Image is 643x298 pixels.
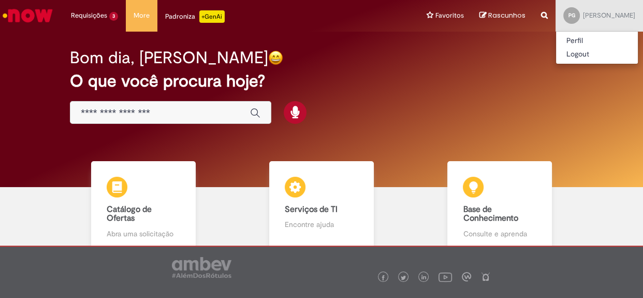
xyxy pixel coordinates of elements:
[232,161,411,249] a: Serviços de TI Encontre ajuda
[463,204,518,224] b: Base de Conhecimento
[70,49,268,67] h2: Bom dia, [PERSON_NAME]
[107,204,152,224] b: Catálogo de Ofertas
[411,161,589,249] a: Base de Conhecimento Consulte e aprenda
[401,275,406,280] img: logo_footer_twitter.png
[556,48,638,61] a: Logout
[381,275,386,280] img: logo_footer_facebook.png
[54,161,232,249] a: Catálogo de Ofertas Abra uma solicitação
[556,34,638,48] a: Perfil
[71,10,107,21] span: Requisições
[421,275,427,281] img: logo_footer_linkedin.png
[107,229,180,239] p: Abra uma solicitação
[435,10,464,21] span: Favoritos
[199,10,225,23] p: +GenAi
[1,5,54,26] img: ServiceNow
[463,229,536,239] p: Consulte e aprenda
[268,50,283,65] img: happy-face.png
[462,272,471,281] img: logo_footer_workplace.png
[568,12,575,19] span: PG
[70,72,573,90] h2: O que você procura hoje?
[479,11,525,21] a: Rascunhos
[285,204,338,215] b: Serviços de TI
[285,219,358,230] p: Encontre ajuda
[583,11,635,20] span: [PERSON_NAME]
[488,10,525,20] span: Rascunhos
[165,10,225,23] div: Padroniza
[439,270,452,283] img: logo_footer_youtube.png
[134,10,150,21] span: More
[172,257,231,278] img: logo_footer_ambev_rotulo_gray.png
[481,272,490,281] img: logo_footer_naosei.png
[109,12,118,21] span: 3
